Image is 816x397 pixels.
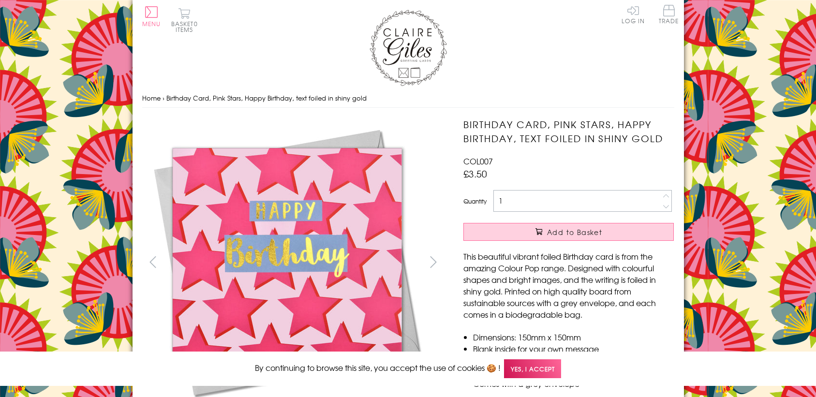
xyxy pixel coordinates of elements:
[176,19,198,34] span: 0 items
[463,250,674,320] p: This beautiful vibrant foiled Birthday card is from the amazing Colour Pop range. Designed with c...
[473,343,674,354] li: Blank inside for your own message
[142,88,674,108] nav: breadcrumbs
[504,359,561,378] span: Yes, I accept
[171,8,198,32] button: Basket0 items
[463,197,487,206] label: Quantity
[166,93,367,103] span: Birthday Card, Pink Stars, Happy Birthday, text foiled in shiny gold
[163,93,164,103] span: ›
[370,10,447,86] img: Claire Giles Greetings Cards
[142,251,164,273] button: prev
[142,19,161,28] span: Menu
[463,167,487,180] span: £3.50
[422,251,444,273] button: next
[659,5,679,26] a: Trade
[473,331,674,343] li: Dimensions: 150mm x 150mm
[463,118,674,146] h1: Birthday Card, Pink Stars, Happy Birthday, text foiled in shiny gold
[142,6,161,27] button: Menu
[463,155,493,167] span: COL007
[659,5,679,24] span: Trade
[142,93,161,103] a: Home
[463,223,674,241] button: Add to Basket
[622,5,645,24] a: Log In
[547,227,602,237] span: Add to Basket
